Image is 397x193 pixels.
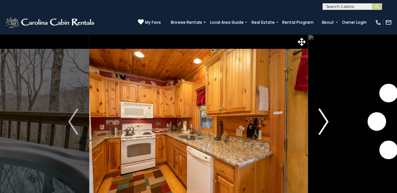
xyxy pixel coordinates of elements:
[319,18,338,27] a: About
[138,19,161,26] a: My Favs
[279,18,317,27] a: Rental Program
[319,109,329,135] img: arrow
[207,18,247,27] a: Local Area Guide
[339,18,370,27] a: Owner Login
[168,18,205,27] a: Browse Rentals
[375,19,382,26] img: phone-regular-white.png
[248,18,278,27] a: Real Estate
[68,109,78,135] img: arrow
[145,19,161,25] span: My Favs
[385,19,392,26] img: mail-regular-white.png
[5,16,96,29] img: White-1-2.png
